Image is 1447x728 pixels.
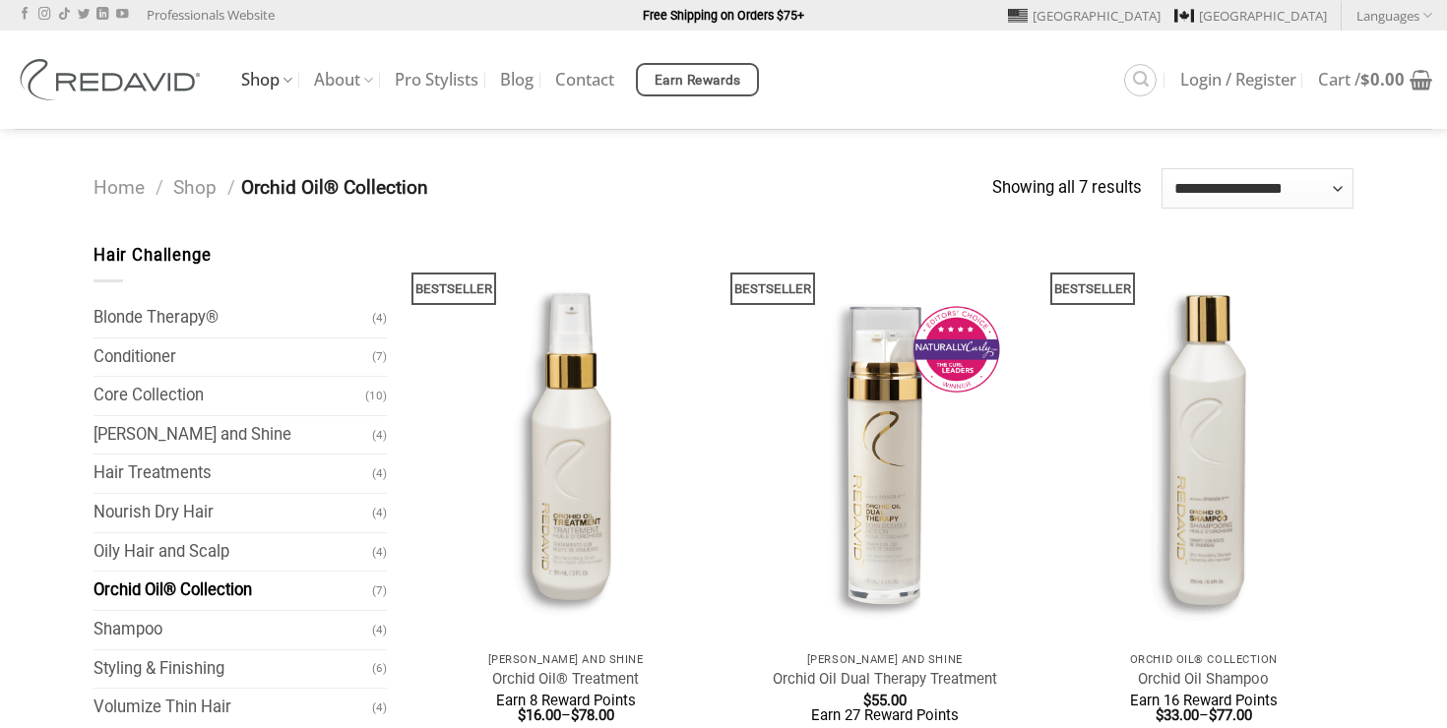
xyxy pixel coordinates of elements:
bdi: 16.00 [518,706,561,724]
span: (4) [372,535,387,570]
a: Follow on TikTok [58,8,70,22]
a: Orchid Oil Shampoo [1054,243,1354,642]
a: Follow on YouTube [116,8,128,22]
a: [GEOGRAPHIC_DATA] [1174,1,1327,30]
a: Orchid Oil® Collection [94,572,372,610]
span: $ [1209,706,1217,724]
a: Oily Hair and Scalp [94,533,372,572]
span: Hair Challenge [94,246,212,265]
bdi: 77.00 [1209,706,1252,724]
a: Follow on Instagram [38,8,50,22]
a: Volumize Thin Hair [94,689,372,727]
span: $ [1156,706,1164,724]
select: Shop order [1162,168,1353,208]
a: Home [94,176,145,199]
a: Search [1124,64,1157,96]
span: (4) [372,496,387,530]
span: Cart / [1318,72,1405,88]
span: / [156,176,163,199]
img: REDAVID Orchid Oil Shampoo [1054,243,1354,642]
p: Showing all 7 results [992,175,1142,202]
span: Login / Register [1180,72,1296,88]
span: Earn 8 Reward Points [496,692,636,709]
span: $ [863,692,871,709]
a: Contact [555,62,614,97]
a: Styling & Finishing [94,650,372,689]
a: Conditioner [94,338,372,377]
img: REDAVID Orchid Oil Treatment 90ml [415,243,716,642]
a: Shop [173,176,217,199]
a: Earn Rewards [636,63,759,96]
span: (4) [372,691,387,725]
span: (6) [372,651,387,686]
a: Orchid Oil Shampoo [1138,670,1269,689]
a: Orchid Oil® Treatment [492,670,639,689]
a: Follow on Facebook [19,8,31,22]
span: $ [518,706,526,724]
span: Earn 27 Reward Points [811,706,959,724]
a: [GEOGRAPHIC_DATA] [1008,1,1161,30]
a: Orchid Oil Dual Therapy Treatment [734,243,1035,642]
a: Hair Treatments [94,455,372,493]
span: $ [1360,68,1370,91]
p: [PERSON_NAME] and Shine [744,653,1025,666]
a: Follow on Twitter [78,8,90,22]
bdi: 0.00 [1360,68,1405,91]
span: Earn 16 Reward Points [1130,692,1278,709]
a: Shop [241,61,292,99]
a: Follow on LinkedIn [96,8,108,22]
span: (4) [372,456,387,491]
bdi: 33.00 [1156,706,1199,724]
a: Core Collection [94,377,365,415]
img: REDAVID Salon Products | United States [15,59,212,100]
a: Orchid Oil Dual Therapy Treatment [773,670,997,689]
bdi: 55.00 [863,692,907,709]
a: [PERSON_NAME] and Shine [94,416,372,455]
a: Blog [500,62,534,97]
a: About [314,61,373,99]
span: – [425,694,706,723]
a: Pro Stylists [395,62,478,97]
a: Cart /$0.00 [1318,58,1432,101]
a: Blonde Therapy® [94,299,372,337]
img: REDAVID Orchid Oil Dual Therapy ~ Award Winning Curl Care [734,243,1035,642]
a: Shampoo [94,611,372,649]
a: Login / Register [1180,62,1296,97]
a: Orchid Oil® Treatment [415,243,716,642]
span: – [1064,694,1345,723]
a: Nourish Dry Hair [94,494,372,532]
span: (4) [372,418,387,453]
span: (7) [372,339,387,374]
bdi: 78.00 [571,706,614,724]
span: (4) [372,613,387,647]
p: Orchid Oil® Collection [1064,653,1345,666]
nav: Orchid Oil® Collection [94,173,992,204]
span: Earn Rewards [655,70,741,91]
a: Languages [1356,1,1432,30]
span: (10) [365,379,387,413]
span: / [227,176,235,199]
strong: Free Shipping on Orders $75+ [643,8,804,23]
p: [PERSON_NAME] and Shine [425,653,706,666]
span: (4) [372,301,387,335]
span: (7) [372,574,387,608]
span: $ [571,706,579,724]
